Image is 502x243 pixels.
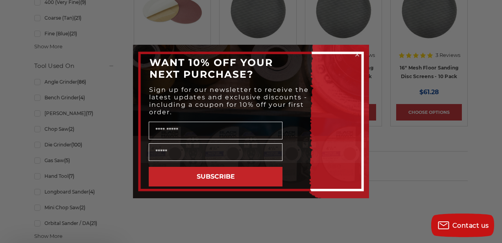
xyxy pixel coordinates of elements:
button: Close dialog [353,51,361,58]
span: Contact us [452,222,489,229]
span: Sign up for our newsletter to receive the latest updates and exclusive discounts - including a co... [149,86,309,116]
button: Contact us [431,214,494,237]
span: WANT 10% OFF YOUR NEXT PURCHASE? [149,57,273,80]
button: SUBSCRIBE [149,167,282,186]
input: Email [149,143,282,161]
